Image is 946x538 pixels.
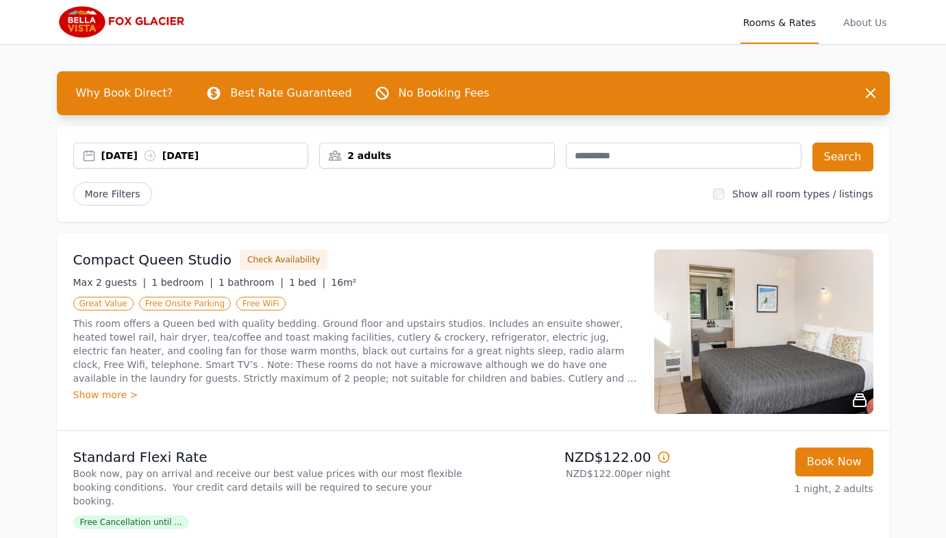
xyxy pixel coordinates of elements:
p: Book now, pay on arrival and receive our best value prices with our most flexible booking conditi... [73,467,468,508]
span: Free Cancellation until ... [73,515,189,529]
span: 1 bedroom | [151,277,213,288]
p: 1 night, 2 adults [682,482,873,496]
div: Show more > [73,388,638,402]
p: NZD$122.00 per night [479,467,671,480]
span: 16m² [331,277,356,288]
img: Bella Vista Fox Glacier [57,5,188,38]
h3: Compact Queen Studio [73,250,232,269]
p: Standard Flexi Rate [73,448,468,467]
label: Show all room types / listings [732,188,873,199]
span: More Filters [73,182,152,206]
span: Why Book Direct? [65,80,184,107]
span: Free Onsite Parking [139,297,231,310]
span: Max 2 guests | [73,277,147,288]
button: Book Now [795,448,873,476]
span: Free WiFi [236,297,286,310]
div: [DATE] [DATE] [101,149,308,162]
span: 1 bed | [289,277,325,288]
button: Search [812,143,873,171]
span: 1 bathroom | [219,277,284,288]
span: Great Value [73,297,134,310]
p: NZD$122.00 [479,448,671,467]
p: Best Rate Guaranteed [230,85,351,101]
p: No Booking Fees [399,85,490,101]
p: This room offers a Queen bed with quality bedding. Ground floor and upstairs studios. Includes an... [73,317,638,385]
button: Check Availability [240,249,327,270]
div: 2 adults [320,149,554,162]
